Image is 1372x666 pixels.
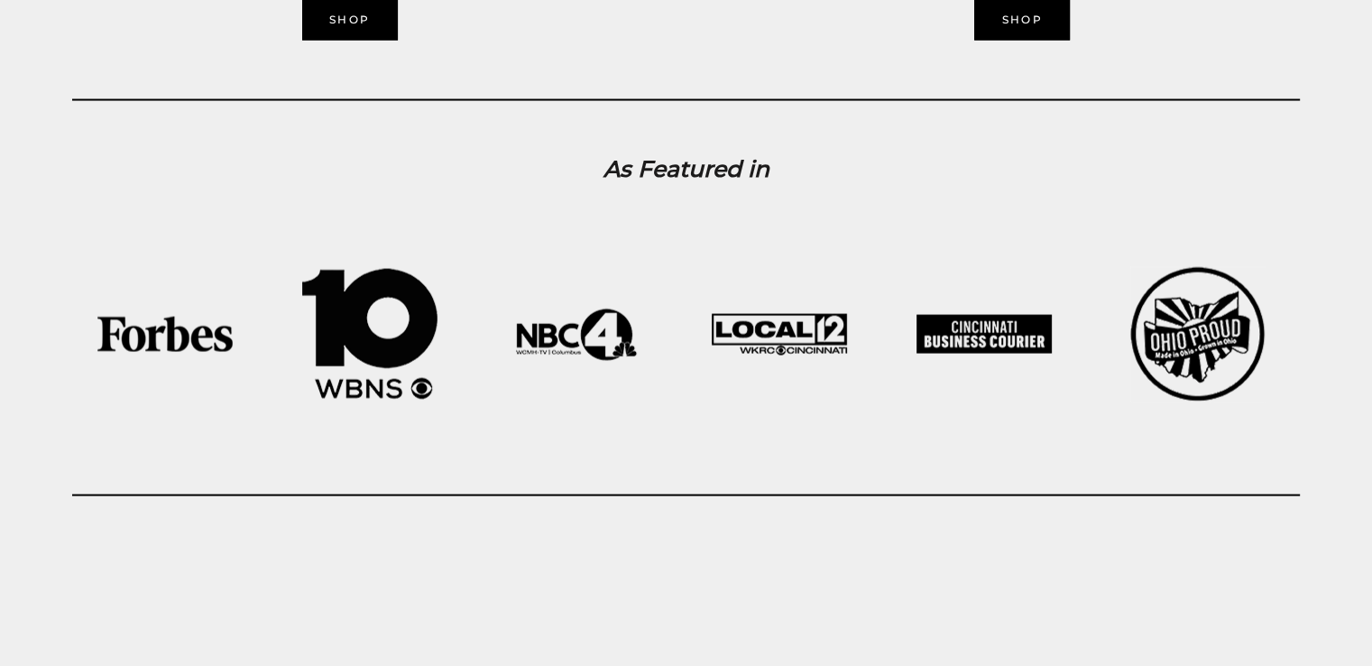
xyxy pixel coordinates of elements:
[916,315,1052,354] img: Cincinnati_Business_Courier_aeb1e58f-32e5-4e40-a3a9-22174a2af0c2.png
[712,314,847,356] img: Local_12_dbc67648-9c1a-4937-83f6-bc5fcf7bdcb7.png
[1130,267,1266,402] img: Ohio_Proud_97eda790-6e08-4892-9e01-8027a494fb1f.png
[302,269,437,400] img: WBNS_10_ef9a19d3-1842-47dd-a78c-36855d739cf5.png
[507,304,642,365] img: NBC4_3e9327f4-42f1-4375-94ff-ef0f6401c801.png
[603,155,769,182] strong: As Featured in
[97,317,233,352] img: Forbes-logo_98f252e9-69c5-4d72-b180-697e629e2573.png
